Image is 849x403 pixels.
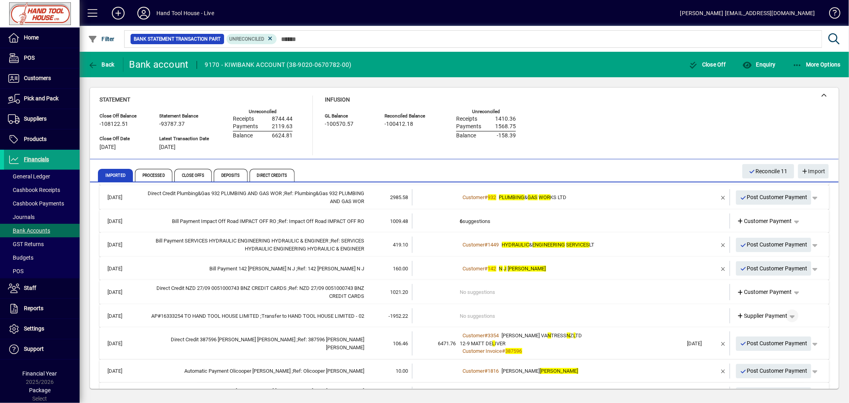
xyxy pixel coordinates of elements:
span: Close Off Date [100,136,147,141]
a: Products [4,129,80,149]
div: Direct Credit 387596 NathanBoyd MR N L BOYD Ref: 387596 NathanBoyd MR N L BOYD [141,336,364,351]
mat-expansion-panel-header: [DATE]Automatic Payment Olicooper [PERSON_NAME] ;Ref: Olicooper [PERSON_NAME]10.00Customer#1816[P... [100,360,829,383]
span: Enquiry [742,61,775,68]
span: Direct Credits [250,169,295,182]
span: Close Off Balance [100,113,147,119]
a: Journals [4,210,80,224]
a: GST Returns [4,237,80,251]
span: Latest Transaction Date [159,136,209,141]
span: Settings [24,325,44,332]
mat-expansion-panel-header: [DATE]Bill Payment 142 [PERSON_NAME] N J ;Ref: 142 [PERSON_NAME] N J160.00Customer#142N J [PERSON... [100,257,829,280]
div: Bill Payment 142 MCCABE N J Ref: 142 MCCABE N J [141,265,364,273]
div: 9170 - KIWIBANK ACCOUNT (38-9020-0670782-00) [205,59,351,71]
td: [DATE] [103,364,141,379]
button: Remove [717,337,730,350]
a: Settings [4,319,80,339]
span: # [502,348,505,354]
td: [DATE] [103,237,141,253]
span: # [485,242,488,248]
button: More Options [790,57,843,72]
span: Budgets [8,254,33,261]
em: L [492,340,495,346]
span: [DATE] [159,144,176,151]
span: Post Customer Payment [740,364,808,378]
span: Reconcile 11 [749,165,788,178]
button: Remove [717,262,730,275]
span: Staff [24,285,36,291]
div: [PERSON_NAME] [EMAIL_ADDRESS][DOMAIN_NAME] [680,7,815,20]
span: Close Offs [174,169,212,182]
span: Processed [135,169,172,182]
span: [PERSON_NAME] VA TRESS Z TD [502,333,582,338]
span: 1021.20 [390,289,408,295]
span: Supplier Payment [737,312,788,320]
span: Receipts [456,116,477,122]
button: Post Customer Payment [736,190,812,205]
label: Unreconciled [472,109,500,114]
span: Post Customer Payment [740,191,808,204]
a: Pick and Pack [4,89,80,109]
span: Package [29,387,51,393]
a: Home [4,28,80,48]
a: Staff [4,278,80,298]
span: 160.00 [393,266,408,272]
mat-chip: Reconciliation Status: Unreconciled [226,34,277,44]
span: Products [24,136,47,142]
span: Suppliers [24,115,47,122]
span: 1410.36 [495,116,516,122]
em: WOR [539,194,550,200]
button: Post Customer Payment [736,261,812,276]
a: Reports [4,299,80,319]
span: -100570.57 [325,121,353,127]
span: # [485,194,488,200]
em: 932 [488,194,496,200]
em: GAS [528,194,538,200]
td: [DATE] [103,284,141,300]
app-page-header-button: Back [80,57,123,72]
span: Imported [98,169,133,182]
a: Support [4,339,80,359]
a: Cashbook Receipts [4,183,80,197]
td: [DATE] [103,387,141,403]
a: Suppliers [4,109,80,129]
mat-expansion-panel-header: [DATE]Bill Payment SERVICES HYDRAULIC ENGINEERING HYDRAULIC & ENGINEER ;Ref: SERVICES HYDRAULIC E... [100,233,829,257]
button: Close Off [687,57,728,72]
button: Remove [717,388,730,401]
a: Cashbook Payments [4,197,80,210]
a: Budgets [4,251,80,264]
span: Post Customer Payment [740,238,808,251]
span: Home [24,34,39,41]
button: Import [798,164,829,178]
a: Supplier Payment [734,309,791,323]
span: -108122.51 [100,121,128,127]
button: Filter [86,32,117,46]
span: Customer Invoice [463,348,502,354]
em: 142 [488,266,496,272]
a: Bank Accounts [4,224,80,237]
span: Statement Balance [159,113,209,119]
span: Bank Accounts [8,227,50,234]
span: Cashbook Receipts [8,187,60,193]
button: Post Customer Payment [736,238,812,252]
span: Financials [24,156,49,162]
div: Bill Payment SERVICES HYDRAULIC ENGINEERING HYDRAULIC & ENGINEER Ref: SERVICES HYDRAULIC ENGINEER... [141,237,364,252]
a: Customer#932 [460,193,499,201]
span: Back [88,61,115,68]
span: 419.10 [393,242,408,248]
td: [DATE] [103,261,141,276]
a: Customer Payment [734,285,795,299]
span: -100412.18 [384,121,413,127]
label: Unreconciled [249,109,277,114]
span: 1816 [488,368,499,374]
button: Remove [717,191,730,204]
span: Reports [24,305,43,311]
span: Customer [463,266,485,272]
span: Payments [456,123,481,130]
span: GST Returns [8,241,44,247]
span: 3354 [488,333,499,338]
button: Remove [717,365,730,378]
span: & KS LTD [499,194,567,200]
td: [DATE] [103,331,141,356]
div: Bank account [129,58,189,71]
span: Balance [456,133,476,139]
